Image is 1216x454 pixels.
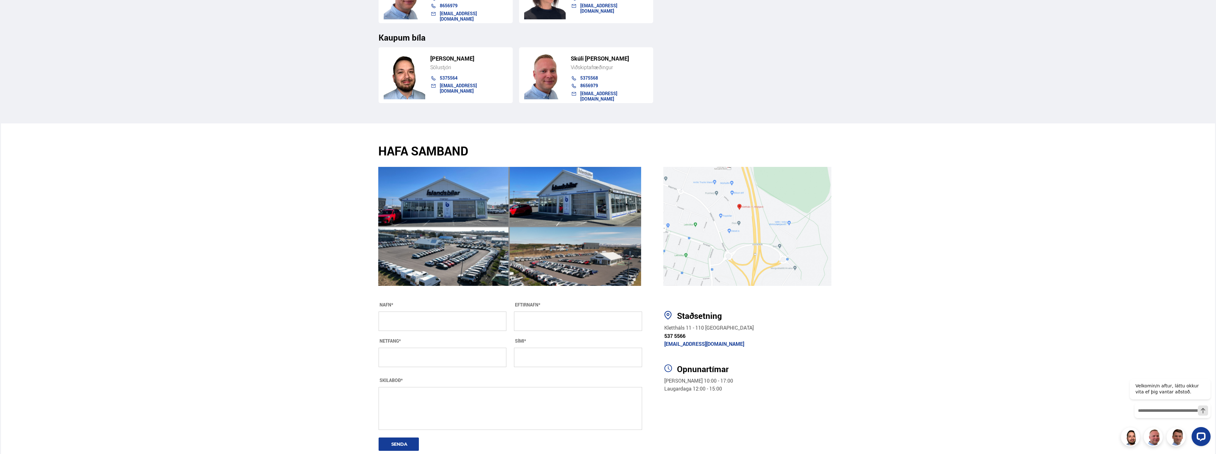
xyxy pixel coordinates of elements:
div: EFTIRNAFN* [514,302,642,307]
iframe: LiveChat chat widget [1125,367,1213,451]
a: 5375568 [580,75,598,81]
div: NETFANG* [379,339,507,344]
img: pw9sMCDar5Ii6RG5.svg [664,311,672,319]
div: SÍMI* [514,339,642,344]
a: 8656979 [580,82,598,89]
a: [EMAIL_ADDRESS][DOMAIN_NAME] [440,82,477,94]
a: 537 5566 [664,332,686,339]
a: 8656979 [440,3,458,9]
div: NAFN* [379,302,507,307]
div: Sölustjóri [430,64,508,70]
h3: Kaupum bíla [379,33,838,42]
a: [EMAIL_ADDRESS][DOMAIN_NAME] [580,3,617,14]
img: zbR9Zwhy8qcY8p2N.png [378,167,641,286]
button: SENDA [379,438,419,451]
h5: Skúli [PERSON_NAME] [571,56,648,62]
span: [PERSON_NAME] 10:00 - 17:00 Laugardaga 12:00 - 15:00 [664,377,733,392]
img: nhp88E3Fdnt1Opn2.png [384,51,425,99]
h5: [PERSON_NAME] [430,56,508,62]
a: [EMAIL_ADDRESS][DOMAIN_NAME] [580,90,617,102]
div: Staðsetning [677,311,837,321]
h2: HAFA SAMBAND [378,144,641,158]
a: Klettháls 11 - 110 [GEOGRAPHIC_DATA] [664,324,754,331]
h3: Opnunartímar [677,364,837,374]
img: 1RuqvkYfbre_JAo3.jpg [663,167,831,286]
img: 5L2kbIWUWlfci3BR.svg [664,364,672,372]
div: SKILABOÐ* [379,378,642,383]
a: [EMAIL_ADDRESS][DOMAIN_NAME] [440,10,477,22]
a: [EMAIL_ADDRESS][DOMAIN_NAME] [664,340,744,347]
a: 5375564 [440,75,458,81]
img: nhp88E3Fdnt1Opn2.png [1122,428,1141,447]
span: Viðskiptafræðingur [571,64,613,71]
img: m7PZdWzYfFvz2vuk.png [524,51,566,99]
